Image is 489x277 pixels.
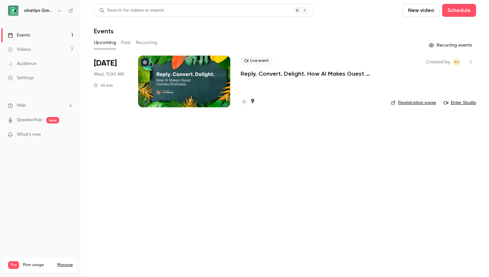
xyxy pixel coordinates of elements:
[8,75,34,81] div: Settings
[241,70,381,78] a: Reply. Convert. Delight. How AI Makes Guest Comms Profitable.
[94,37,116,48] button: Upcoming
[8,60,37,67] div: Audience
[24,7,54,14] h6: chatlyn GmbH
[17,131,41,138] span: What's new
[65,132,73,138] iframe: Noticeable Trigger
[17,102,26,109] span: Help
[241,57,273,65] span: Live event
[251,97,254,106] h4: 9
[453,58,461,66] span: Alvaro Villardon
[8,46,31,53] div: Videos
[57,262,73,268] a: Manage
[17,117,42,123] a: SpeakerHub
[241,97,254,106] a: 9
[99,7,164,14] div: Search for videos or events
[442,4,476,17] button: Schedule
[94,56,128,107] div: Sep 17 Wed, 11:00 AM (Europe/Vienna)
[391,100,436,106] a: Registration page
[46,117,59,123] span: new
[121,37,131,48] button: Past
[8,32,30,38] div: Events
[444,100,476,106] a: Enter Studio
[426,58,450,66] span: Created by
[94,27,114,35] h1: Events
[403,4,440,17] button: New video
[8,102,73,109] li: help-dropdown-opener
[94,71,124,78] span: Wed, 11:00 AM
[94,83,113,88] div: 45 min
[23,262,53,268] span: Plan usage
[454,58,459,66] span: AV
[8,5,18,16] img: chatlyn GmbH
[136,37,158,48] button: Recurring
[8,261,19,269] span: Pro
[426,40,476,50] button: Recurring events
[94,58,117,69] span: [DATE]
